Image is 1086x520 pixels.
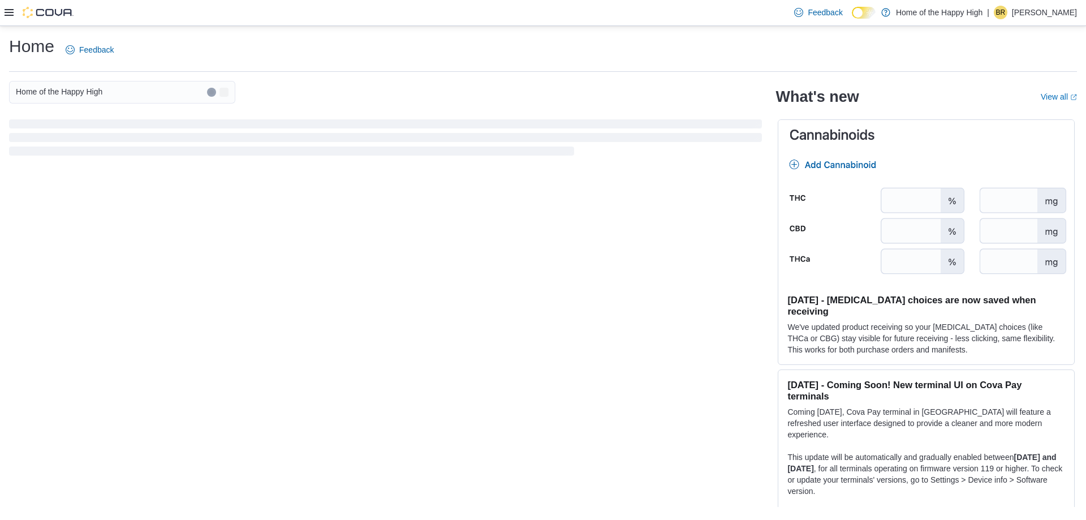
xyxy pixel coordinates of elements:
[9,35,54,58] h1: Home
[1041,92,1077,101] a: View allExternal link
[23,7,74,18] img: Cova
[207,88,216,97] button: Clear input
[787,321,1065,355] p: We've updated product receiving so your [MEDICAL_DATA] choices (like THCa or CBG) stay visible fo...
[219,88,229,97] button: Open list of options
[1070,94,1077,101] svg: External link
[996,6,1006,19] span: BR
[808,7,842,18] span: Feedback
[9,122,762,158] span: Loading
[852,7,876,19] input: Dark Mode
[79,44,114,55] span: Feedback
[994,6,1007,19] div: Breanne Rothney
[787,379,1065,402] h3: [DATE] - Coming Soon! New terminal UI on Cova Pay terminals
[787,453,1056,473] strong: [DATE] and [DATE]
[787,452,1065,497] p: This update will be automatically and gradually enabled between , for all terminals operating on ...
[787,406,1065,440] p: Coming [DATE], Cova Pay terminal in [GEOGRAPHIC_DATA] will feature a refreshed user interface des...
[61,38,118,61] a: Feedback
[775,88,859,106] h2: What's new
[987,6,989,19] p: |
[790,1,847,24] a: Feedback
[1012,6,1077,19] p: [PERSON_NAME]
[787,294,1065,317] h3: [DATE] - [MEDICAL_DATA] choices are now saved when receiving
[896,6,982,19] p: Home of the Happy High
[16,85,102,98] span: Home of the Happy High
